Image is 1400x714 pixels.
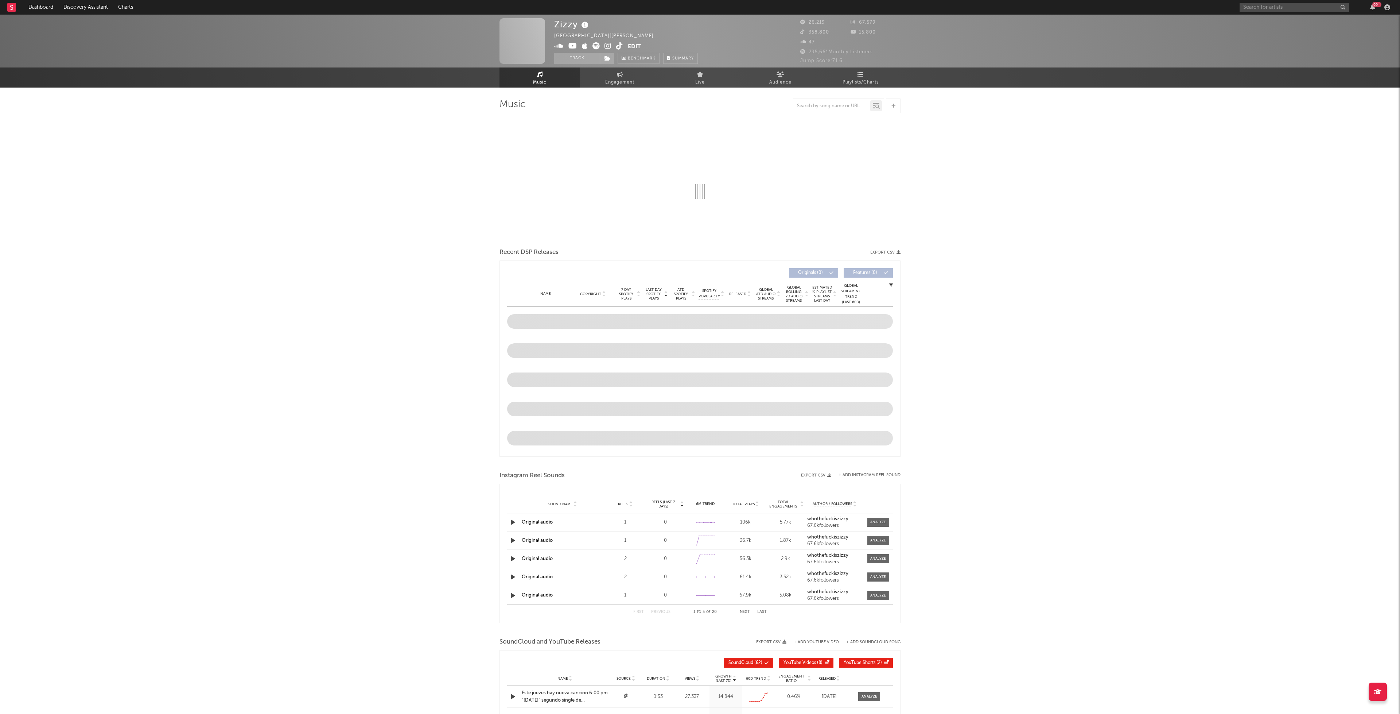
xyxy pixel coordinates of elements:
[724,658,773,668] button: SoundCloud(62)
[522,575,553,579] a: Original audio
[846,640,901,644] button: + Add SoundCloud Song
[844,661,875,665] span: YouTube Shorts
[746,676,766,681] span: 60D Trend
[727,574,764,581] div: 61.4k
[813,502,852,506] span: Author / Followers
[617,287,636,301] span: 7 Day Spotify Plays
[607,574,643,581] div: 2
[740,610,750,614] button: Next
[706,610,711,614] span: of
[533,78,547,87] span: Music
[870,250,901,255] button: Export CSV
[844,661,882,665] span: ( 2 )
[800,20,825,25] span: 26,219
[801,473,831,478] button: Export CSV
[618,53,660,64] a: Benchmark
[618,502,628,506] span: Reels
[499,67,580,88] a: Music
[647,537,684,544] div: 0
[757,610,767,614] button: Last
[740,67,820,88] a: Audience
[522,556,553,561] a: Original audio
[728,661,762,665] span: ( 62 )
[522,538,553,543] a: Original audio
[685,608,725,617] div: 1 5 20
[839,640,901,644] button: + Add SoundCloud Song
[807,560,862,565] div: 67.6k followers
[776,674,806,683] span: Engagement Ratio
[499,638,600,647] span: SoundCloud and YouTube Releases
[522,520,553,525] a: Original audio
[769,78,792,87] span: Audience
[644,287,663,301] span: Last Day Spotify Plays
[715,679,732,683] p: (Last 7d)
[839,473,901,477] button: + Add Instagram Reel Sound
[557,676,568,681] span: Name
[818,676,836,681] span: Released
[807,596,862,601] div: 67.6k followers
[800,50,873,54] span: 295,661 Monthly Listeners
[807,517,862,522] a: whothefuckiszizzy
[672,57,694,61] span: Summary
[807,571,862,576] a: whothefuckiszizzy
[800,30,829,35] span: 358,800
[807,590,848,594] strong: whothefuckiszizzy
[605,78,634,87] span: Engagement
[840,283,862,305] div: Global Streaming Trend (Last 60D)
[848,271,882,275] span: Features ( 0 )
[522,593,553,598] a: Original audio
[522,690,608,704] a: Este jueves hay nueva canción 6:00 pm “[DATE]” segundo single de [PERSON_NAME]
[499,248,559,257] span: Recent DSP Releases
[651,610,670,614] button: Previous
[807,535,862,540] a: whothefuckiszizzy
[807,553,848,558] strong: whothefuckiszizzy
[1240,3,1349,12] input: Search for artists
[628,54,656,63] span: Benchmark
[676,693,708,701] div: 27,337
[767,500,800,509] span: Total Engagements
[499,471,565,480] span: Instagram Reel Sounds
[786,640,839,644] div: + Add YouTube Video
[820,67,901,88] a: Playlists/Charts
[607,555,643,563] div: 2
[800,58,843,63] span: Jump Score: 71.6
[767,555,804,563] div: 2.9k
[660,67,740,88] a: Live
[767,592,804,599] div: 5.08k
[728,661,753,665] span: SoundCloud
[807,517,848,521] strong: whothefuckiszizzy
[580,67,660,88] a: Engagement
[554,53,600,64] button: Track
[789,268,838,278] button: Originals(0)
[647,519,684,526] div: 0
[794,271,827,275] span: Originals ( 0 )
[727,592,764,599] div: 67.9k
[783,661,816,665] span: YouTube Videos
[554,32,662,40] div: [GEOGRAPHIC_DATA] | [PERSON_NAME]
[814,693,844,701] div: [DATE]
[807,553,862,558] a: whothefuckiszizzy
[647,574,684,581] div: 0
[617,676,631,681] span: Source
[1372,2,1381,7] div: 99 +
[756,287,776,301] span: Global ATD Audio Streams
[727,555,764,563] div: 56.3k
[807,523,862,528] div: 67.6k followers
[607,519,643,526] div: 1
[831,473,901,477] div: + Add Instagram Reel Sound
[522,291,569,297] div: Name
[800,40,815,45] span: 47
[628,42,641,51] button: Edit
[807,541,862,547] div: 67.6k followers
[607,592,643,599] div: 1
[671,287,691,301] span: ATD Spotify Plays
[812,285,832,303] span: Estimated % Playlist Streams Last Day
[727,537,764,544] div: 36.7k
[711,693,740,701] div: 14,844
[732,502,755,506] span: Total Plays
[767,537,804,544] div: 1.87k
[776,693,811,701] div: 0.46 %
[729,292,746,296] span: Released
[647,676,665,681] span: Duration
